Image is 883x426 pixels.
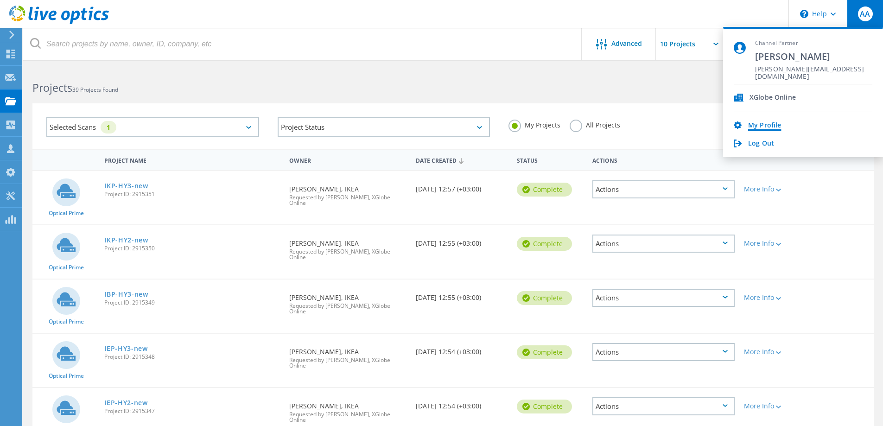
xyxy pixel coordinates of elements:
[100,151,285,168] div: Project Name
[104,300,280,305] span: Project ID: 2915349
[517,237,572,251] div: Complete
[411,280,512,310] div: [DATE] 12:55 (+03:00)
[104,291,148,298] a: IBP-HY3-new
[592,289,735,307] div: Actions
[285,225,411,269] div: [PERSON_NAME], IKEA
[72,86,118,94] span: 39 Projects Found
[750,94,796,102] span: XGlobe Online
[104,354,280,360] span: Project ID: 2915348
[32,80,72,95] b: Projects
[104,191,280,197] span: Project ID: 2915351
[101,121,116,134] div: 1
[278,117,490,137] div: Project Status
[411,388,512,419] div: [DATE] 12:54 (+03:00)
[744,186,802,192] div: More Info
[592,180,735,198] div: Actions
[411,334,512,364] div: [DATE] 12:54 (+03:00)
[744,403,802,409] div: More Info
[49,265,84,270] span: Optical Prime
[744,294,802,301] div: More Info
[800,10,808,18] svg: \n
[285,334,411,378] div: [PERSON_NAME], IKEA
[49,319,84,324] span: Optical Prime
[49,373,84,379] span: Optical Prime
[49,210,84,216] span: Optical Prime
[104,400,148,406] a: IEP-HY2-new
[411,151,512,169] div: Date Created
[104,237,148,243] a: IKP-HY2-new
[104,345,148,352] a: IEP-HY3-new
[289,357,406,369] span: Requested by [PERSON_NAME], XGlobe Online
[517,291,572,305] div: Complete
[289,303,406,314] span: Requested by [PERSON_NAME], XGlobe Online
[570,120,620,128] label: All Projects
[285,151,411,168] div: Owner
[289,412,406,423] span: Requested by [PERSON_NAME], XGlobe Online
[104,246,280,251] span: Project ID: 2915350
[755,39,872,47] span: Channel Partner
[860,10,870,18] span: AA
[508,120,560,128] label: My Projects
[755,65,872,74] span: [PERSON_NAME][EMAIL_ADDRESS][DOMAIN_NAME]
[285,280,411,324] div: [PERSON_NAME], IKEA
[512,151,588,168] div: Status
[289,249,406,260] span: Requested by [PERSON_NAME], XGlobe Online
[744,240,802,247] div: More Info
[611,40,642,47] span: Advanced
[744,349,802,355] div: More Info
[592,343,735,361] div: Actions
[748,121,781,130] a: My Profile
[592,397,735,415] div: Actions
[411,171,512,202] div: [DATE] 12:57 (+03:00)
[104,408,280,414] span: Project ID: 2915347
[285,171,411,215] div: [PERSON_NAME], IKEA
[748,140,774,148] a: Log Out
[755,50,872,63] span: [PERSON_NAME]
[588,151,739,168] div: Actions
[517,400,572,413] div: Complete
[411,225,512,256] div: [DATE] 12:55 (+03:00)
[104,183,148,189] a: IKP-HY3-new
[9,19,109,26] a: Live Optics Dashboard
[289,195,406,206] span: Requested by [PERSON_NAME], XGlobe Online
[23,28,582,60] input: Search projects by name, owner, ID, company, etc
[46,117,259,137] div: Selected Scans
[517,345,572,359] div: Complete
[517,183,572,197] div: Complete
[592,235,735,253] div: Actions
